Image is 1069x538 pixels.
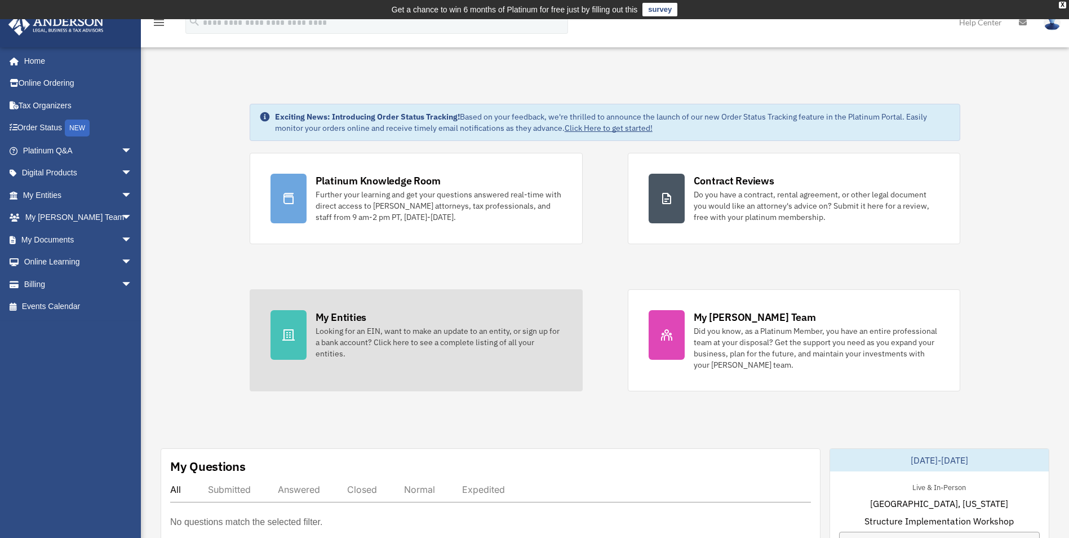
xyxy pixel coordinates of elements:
[5,14,107,36] img: Anderson Advisors Platinum Portal
[8,251,149,274] a: Online Learningarrow_drop_down
[152,16,166,29] i: menu
[250,153,583,244] a: Platinum Knowledge Room Further your learning and get your questions answered real-time with dire...
[278,484,320,495] div: Answered
[830,449,1049,471] div: [DATE]-[DATE]
[347,484,377,495] div: Closed
[121,273,144,296] span: arrow_drop_down
[316,174,441,188] div: Platinum Knowledge Room
[121,228,144,252] span: arrow_drop_down
[392,3,638,16] div: Get a chance to win 6 months of Platinum for free just by filling out this
[8,206,149,229] a: My [PERSON_NAME] Teamarrow_drop_down
[1059,2,1066,8] div: close
[8,184,149,206] a: My Entitiesarrow_drop_down
[870,497,1008,510] span: [GEOGRAPHIC_DATA], [US_STATE]
[8,296,149,318] a: Events Calendar
[121,162,144,185] span: arrow_drop_down
[8,273,149,296] a: Billingarrow_drop_down
[316,325,562,359] div: Looking for an EIN, want to make an update to an entity, or sign up for a bank account? Click her...
[121,184,144,207] span: arrow_drop_down
[694,310,816,324] div: My [PERSON_NAME] Team
[8,228,149,251] a: My Documentsarrow_drop_down
[188,15,201,28] i: search
[1044,14,1061,30] img: User Pic
[8,72,149,95] a: Online Ordering
[864,514,1014,528] span: Structure Implementation Workshop
[121,139,144,162] span: arrow_drop_down
[316,189,562,223] div: Further your learning and get your questions answered real-time with direct access to [PERSON_NAM...
[65,120,90,136] div: NEW
[565,123,653,133] a: Click Here to get started!
[275,111,951,134] div: Based on your feedback, we're thrilled to announce the launch of our new Order Status Tracking fe...
[170,484,181,495] div: All
[170,514,322,530] p: No questions match the selected filter.
[694,325,940,371] div: Did you know, as a Platinum Member, you have an entire professional team at your disposal? Get th...
[694,189,940,223] div: Do you have a contract, rental agreement, or other legal document you would like an attorney's ad...
[903,480,975,492] div: Live & In-Person
[404,484,435,495] div: Normal
[628,289,961,391] a: My [PERSON_NAME] Team Did you know, as a Platinum Member, you have an entire professional team at...
[462,484,505,495] div: Expedited
[642,3,677,16] a: survey
[250,289,583,391] a: My Entities Looking for an EIN, want to make an update to an entity, or sign up for a bank accoun...
[121,206,144,230] span: arrow_drop_down
[8,162,149,184] a: Digital Productsarrow_drop_down
[275,112,460,122] strong: Exciting News: Introducing Order Status Tracking!
[316,310,366,324] div: My Entities
[8,94,149,117] a: Tax Organizers
[170,458,246,475] div: My Questions
[208,484,251,495] div: Submitted
[121,251,144,274] span: arrow_drop_down
[8,139,149,162] a: Platinum Q&Aarrow_drop_down
[694,174,774,188] div: Contract Reviews
[8,117,149,140] a: Order StatusNEW
[152,20,166,29] a: menu
[8,50,144,72] a: Home
[628,153,961,244] a: Contract Reviews Do you have a contract, rental agreement, or other legal document you would like...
